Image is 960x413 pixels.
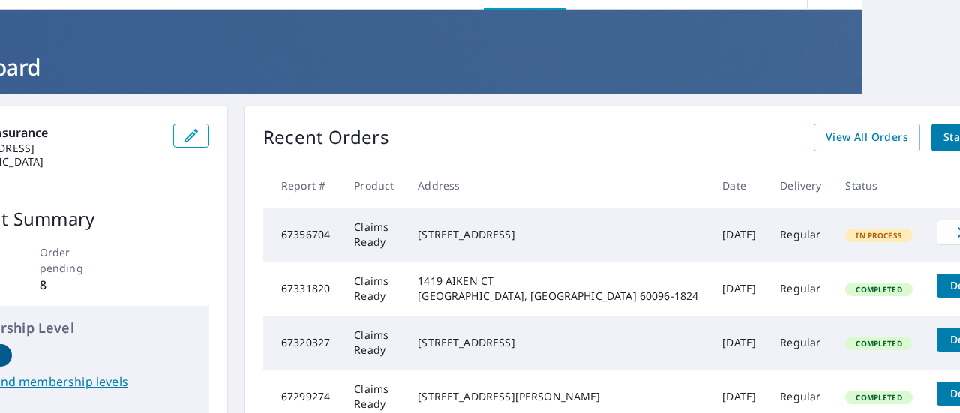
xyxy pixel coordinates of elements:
[342,208,406,262] td: Claims Ready
[847,338,910,349] span: Completed
[263,316,342,370] td: 67320327
[833,163,925,208] th: Status
[263,163,342,208] th: Report #
[418,227,698,242] div: [STREET_ADDRESS]
[847,284,910,295] span: Completed
[40,244,108,276] p: Order pending
[418,274,698,304] div: 1419 AIKEN CT [GEOGRAPHIC_DATA], [GEOGRAPHIC_DATA] 60096-1824
[263,208,342,262] td: 67356704
[847,230,911,241] span: In Process
[768,163,833,208] th: Delivery
[406,163,710,208] th: Address
[342,262,406,316] td: Claims Ready
[342,163,406,208] th: Product
[847,392,910,403] span: Completed
[263,124,389,151] p: Recent Orders
[710,163,768,208] th: Date
[768,316,833,370] td: Regular
[710,208,768,262] td: [DATE]
[263,262,342,316] td: 67331820
[418,389,698,404] div: [STREET_ADDRESS][PERSON_NAME]
[40,276,108,294] p: 8
[826,128,908,147] span: View All Orders
[418,335,698,350] div: [STREET_ADDRESS]
[710,262,768,316] td: [DATE]
[710,316,768,370] td: [DATE]
[768,208,833,262] td: Regular
[814,124,920,151] a: View All Orders
[342,316,406,370] td: Claims Ready
[768,262,833,316] td: Regular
